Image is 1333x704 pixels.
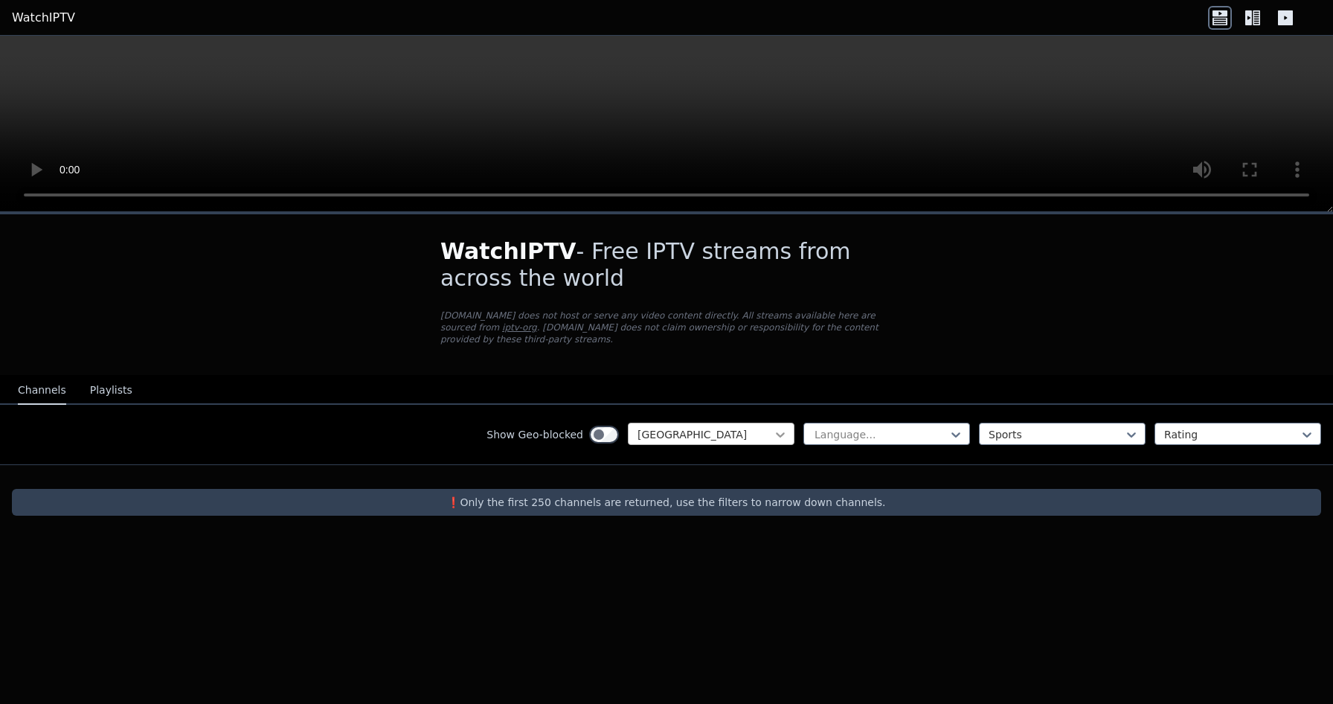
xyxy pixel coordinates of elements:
[18,377,66,405] button: Channels
[90,377,132,405] button: Playlists
[12,9,75,27] a: WatchIPTV
[502,322,537,333] a: iptv-org
[440,238,893,292] h1: - Free IPTV streams from across the world
[440,238,576,264] span: WatchIPTV
[440,310,893,345] p: [DOMAIN_NAME] does not host or serve any video content directly. All streams available here are s...
[18,495,1315,510] p: ❗️Only the first 250 channels are returned, use the filters to narrow down channels.
[486,427,583,442] label: Show Geo-blocked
